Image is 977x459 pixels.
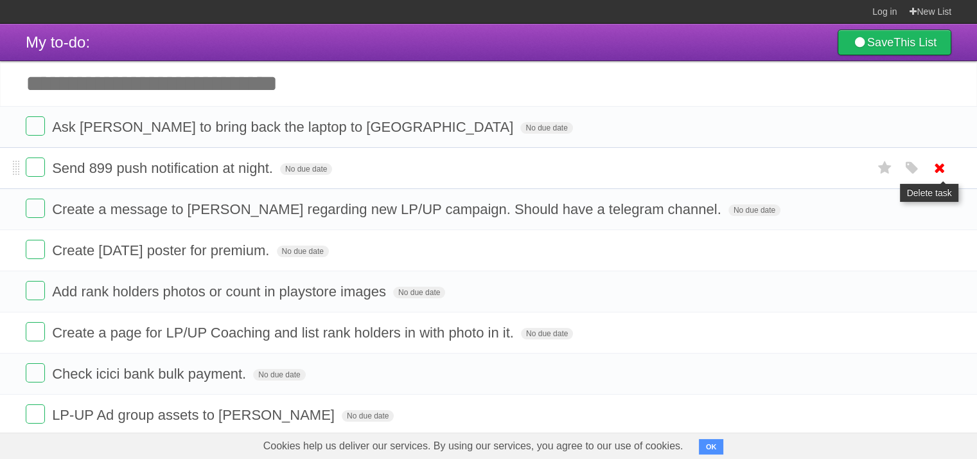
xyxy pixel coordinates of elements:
[26,116,45,136] label: Done
[26,199,45,218] label: Done
[251,433,696,459] span: Cookies help us deliver our services. By using our services, you agree to our use of cookies.
[520,122,572,134] span: No due date
[26,363,45,382] label: Done
[52,160,276,176] span: Send 899 push notification at night.
[52,407,338,423] span: LP-UP Ad group assets to [PERSON_NAME]
[277,246,329,257] span: No due date
[52,201,725,217] span: Create a message to [PERSON_NAME] regarding new LP/UP campaign. Should have a telegram channel.
[26,322,45,341] label: Done
[52,325,517,341] span: Create a page for LP/UP Coaching and list rank holders in with photo in it.
[52,283,389,300] span: Add rank holders photos or count in playstore images
[838,30,951,55] a: SaveThis List
[253,369,305,381] span: No due date
[521,328,573,339] span: No due date
[280,163,332,175] span: No due date
[52,366,249,382] span: Check icici bank bulk payment.
[26,404,45,424] label: Done
[393,287,445,298] span: No due date
[342,410,394,422] span: No due date
[26,240,45,259] label: Done
[26,33,90,51] span: My to-do:
[893,36,937,49] b: This List
[26,281,45,300] label: Done
[873,157,897,179] label: Star task
[52,242,272,258] span: Create [DATE] poster for premium.
[699,439,724,455] button: OK
[26,157,45,177] label: Done
[52,119,516,135] span: Ask [PERSON_NAME] to bring back the laptop to [GEOGRAPHIC_DATA]
[728,204,780,216] span: No due date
